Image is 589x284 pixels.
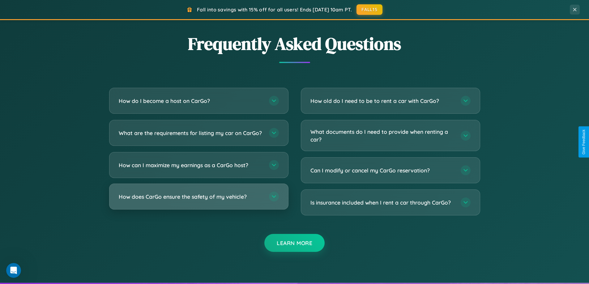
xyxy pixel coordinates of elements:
[119,161,263,169] h3: How can I maximize my earnings as a CarGo host?
[264,234,325,252] button: Learn More
[197,6,352,13] span: Fall into savings with 15% off for all users! Ends [DATE] 10am PT.
[6,263,21,278] iframe: Intercom live chat
[310,97,455,105] h3: How old do I need to be to rent a car with CarGo?
[310,167,455,174] h3: Can I modify or cancel my CarGo reservation?
[119,193,263,201] h3: How does CarGo ensure the safety of my vehicle?
[109,32,480,56] h2: Frequently Asked Questions
[310,199,455,206] h3: Is insurance included when I rent a car through CarGo?
[119,97,263,105] h3: How do I become a host on CarGo?
[582,129,586,155] div: Give Feedback
[119,129,263,137] h3: What are the requirements for listing my car on CarGo?
[356,4,382,15] button: FALL15
[310,128,455,143] h3: What documents do I need to provide when renting a car?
